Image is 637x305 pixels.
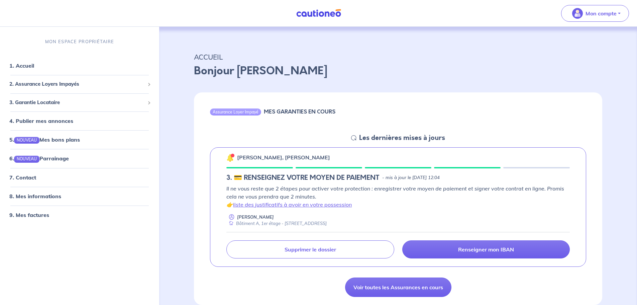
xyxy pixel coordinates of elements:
[3,96,156,109] div: 3. Garantie Locataire
[226,154,234,162] img: 🔔
[226,220,327,227] div: Bâtiment A, 1er étage - [STREET_ADDRESS]
[9,212,49,218] a: 9. Mes factures
[359,134,445,142] h5: Les dernières mises à jours
[226,184,570,209] p: Il ne vous reste que 2 étapes pour activer votre protection : enregistrer votre moyen de paiement...
[9,193,61,200] a: 8. Mes informations
[3,171,156,184] div: 7. Contact
[9,62,34,69] a: 1. Accueil
[3,114,156,128] div: 4. Publier mes annonces
[9,80,145,88] span: 2. Assurance Loyers Impayés
[237,214,274,220] p: [PERSON_NAME]
[402,240,570,258] a: Renseigner mon IBAN
[3,189,156,203] div: 8. Mes informations
[458,246,514,253] p: Renseigner mon IBAN
[194,63,602,79] p: Bonjour [PERSON_NAME]
[561,5,629,22] button: illu_account_valid_menu.svgMon compte
[345,278,451,297] a: Voir toutes les Assurances en cours
[194,51,602,63] p: ACCUEIL
[226,174,570,182] div: state: PAYMENT-METHOD-IN-PROGRESS, Context: NEW,NO-CERTIFICATE,COLOCATION,LESSOR-DOCUMENTS
[9,99,145,106] span: 3. Garantie Locataire
[294,9,344,17] img: Cautioneo
[226,174,380,182] h5: 3. 💳 RENSEIGNEZ VOTRE MOYEN DE PAIEMENT
[572,8,583,19] img: illu_account_valid_menu.svg
[3,133,156,146] div: 5.NOUVEAUMes bons plans
[3,78,156,91] div: 2. Assurance Loyers Impayés
[586,9,617,17] p: Mon compte
[9,155,69,162] a: 6.NOUVEAUParrainage
[264,108,335,115] h6: MES GARANTIES EN COURS
[9,136,80,143] a: 5.NOUVEAUMes bons plans
[45,39,114,45] p: MON ESPACE PROPRIÉTAIRE
[382,174,440,181] p: - mis à jour le [DATE] 12:04
[210,108,261,115] div: Assurance Loyer Impayé
[9,174,36,181] a: 7. Contact
[9,118,73,124] a: 4. Publier mes annonces
[237,153,330,161] p: [PERSON_NAME], [PERSON_NAME]
[3,208,156,222] div: 9. Mes factures
[3,59,156,72] div: 1. Accueil
[285,246,336,253] p: Supprimer le dossier
[233,201,352,208] a: liste des justificatifs à avoir en votre possession
[3,152,156,165] div: 6.NOUVEAUParrainage
[226,240,394,258] a: Supprimer le dossier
